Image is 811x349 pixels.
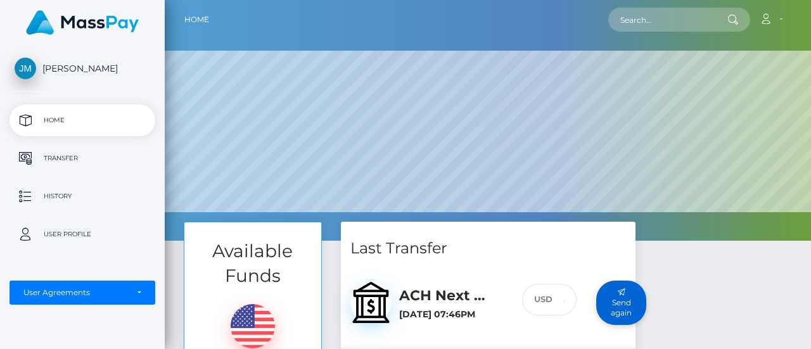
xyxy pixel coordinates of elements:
[399,286,503,306] h5: ACH Next day / USD
[596,281,646,326] button: Send again
[10,63,155,74] span: [PERSON_NAME]
[10,143,155,174] a: Transfer
[15,111,150,130] p: Home
[350,282,392,323] img: bank.svg
[10,219,155,250] a: User Profile
[15,225,150,244] p: User Profile
[552,284,577,316] input: 444.00
[184,239,321,288] h3: Available Funds
[15,187,150,206] p: History
[23,288,127,298] div: User Agreements
[399,309,503,320] h6: [DATE] 07:46PM
[608,8,727,32] input: Search...
[26,10,139,35] img: MassPay
[15,149,150,168] p: Transfer
[10,181,155,212] a: History
[184,6,209,33] a: Home
[10,105,155,136] a: Home
[350,238,626,260] h4: Last Transfer
[10,281,155,305] button: User Agreements
[522,284,552,316] div: USD
[231,304,275,348] img: USD.png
